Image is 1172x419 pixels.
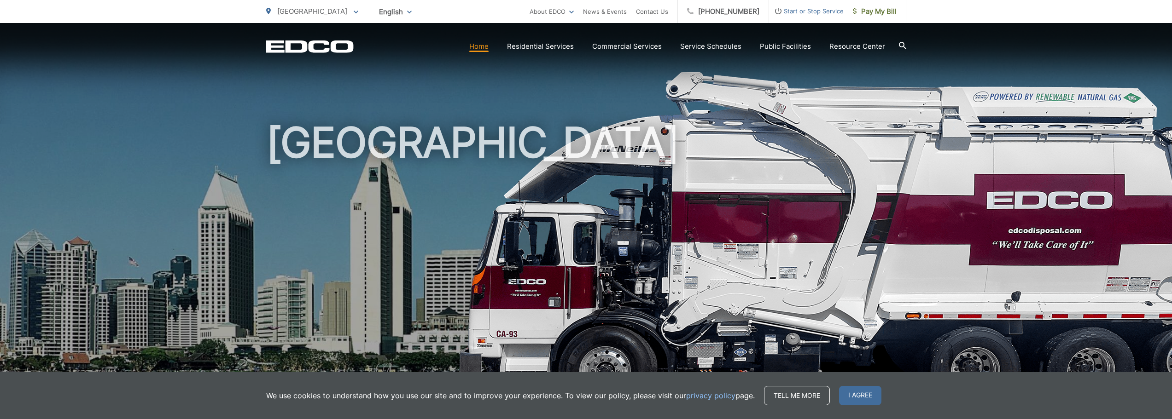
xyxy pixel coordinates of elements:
[636,6,668,17] a: Contact Us
[680,41,741,52] a: Service Schedules
[839,386,881,405] span: I agree
[266,40,354,53] a: EDCD logo. Return to the homepage.
[266,390,755,401] p: We use cookies to understand how you use our site and to improve your experience. To view our pol...
[372,4,419,20] span: English
[277,7,347,16] span: [GEOGRAPHIC_DATA]
[266,120,906,411] h1: [GEOGRAPHIC_DATA]
[760,41,811,52] a: Public Facilities
[853,6,897,17] span: Pay My Bill
[829,41,885,52] a: Resource Center
[507,41,574,52] a: Residential Services
[583,6,627,17] a: News & Events
[592,41,662,52] a: Commercial Services
[469,41,489,52] a: Home
[530,6,574,17] a: About EDCO
[686,390,735,401] a: privacy policy
[764,386,830,405] a: Tell me more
